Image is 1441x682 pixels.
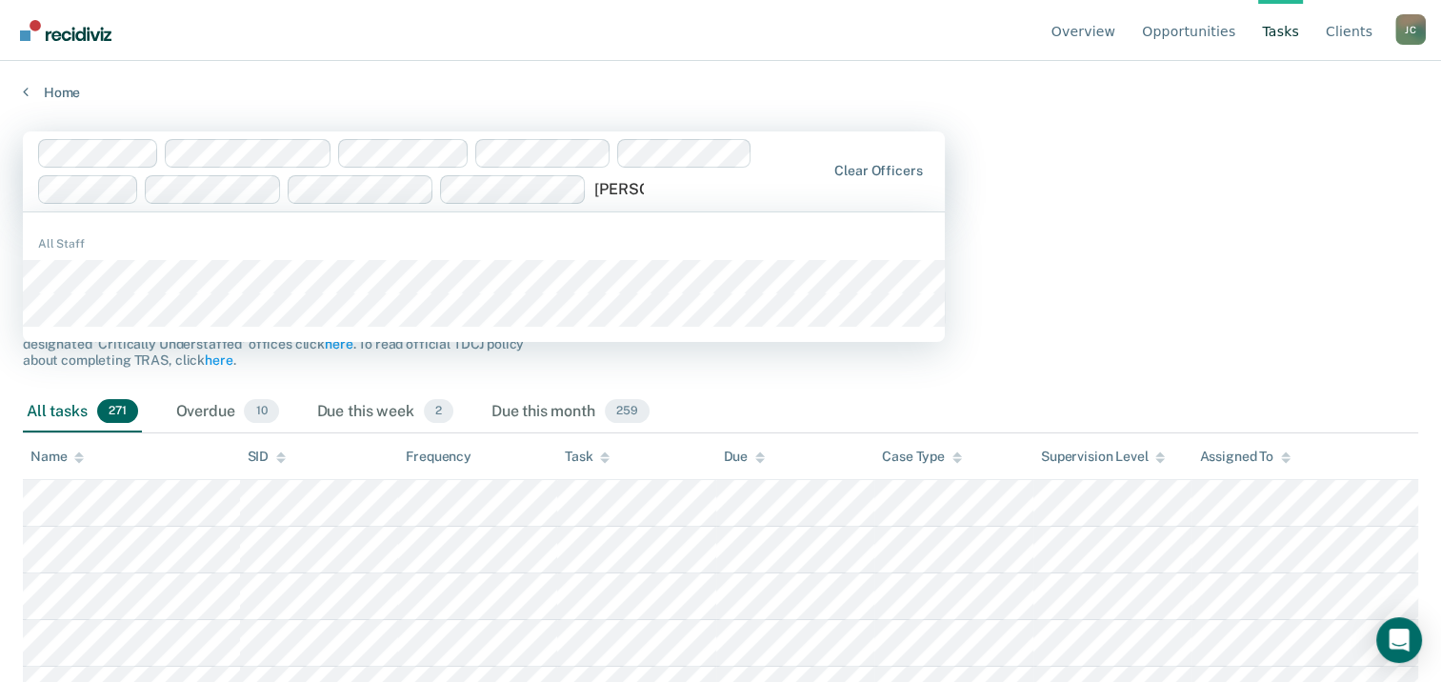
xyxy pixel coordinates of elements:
[244,399,278,424] span: 10
[205,352,232,368] a: here
[313,391,457,433] div: Due this week2
[488,391,653,433] div: Due this month259
[30,449,84,465] div: Name
[565,449,610,465] div: Task
[605,399,650,424] span: 259
[97,399,138,424] span: 271
[882,449,962,465] div: Case Type
[20,20,111,41] img: Recidiviz
[424,399,453,424] span: 2
[406,449,471,465] div: Frequency
[23,391,142,433] div: All tasks271
[23,235,945,252] div: All Staff
[1376,617,1422,663] div: Open Intercom Messenger
[1395,14,1426,45] button: Profile dropdown button
[724,449,766,465] div: Due
[23,84,1418,101] a: Home
[1041,449,1166,465] div: Supervision Level
[325,336,352,351] a: here
[1395,14,1426,45] div: J C
[248,449,287,465] div: SID
[23,289,525,368] span: The clients listed below have upcoming requirements due this month that have not yet been complet...
[172,391,283,433] div: Overdue10
[834,163,922,179] div: Clear officers
[1199,449,1290,465] div: Assigned To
